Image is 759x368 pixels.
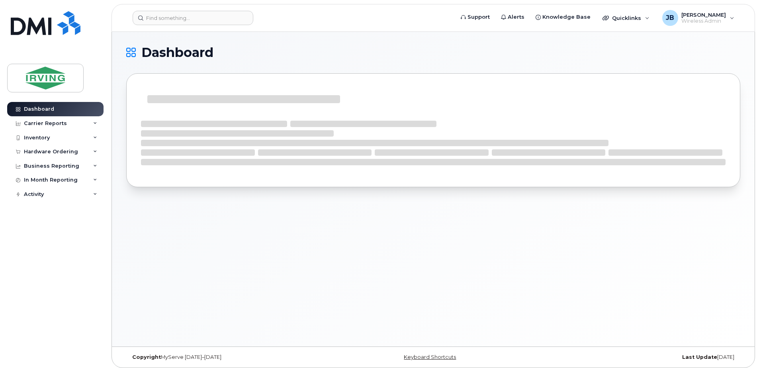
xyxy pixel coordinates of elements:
strong: Last Update [682,354,717,360]
strong: Copyright [132,354,161,360]
div: MyServe [DATE]–[DATE] [126,354,331,360]
a: Keyboard Shortcuts [404,354,456,360]
span: Dashboard [141,47,213,59]
div: [DATE] [536,354,740,360]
